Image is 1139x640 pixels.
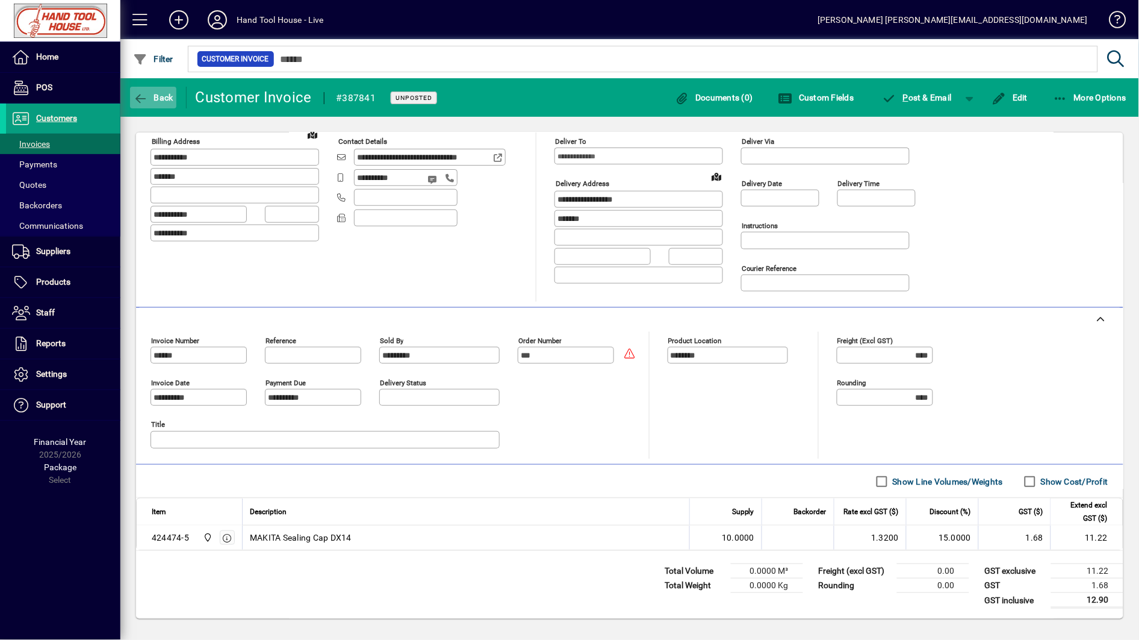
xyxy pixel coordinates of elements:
td: 0.0000 M³ [731,564,803,579]
button: Profile [198,9,237,31]
a: Backorders [6,195,120,216]
span: Backorder [794,505,827,518]
div: 424474-5 [152,532,189,544]
div: Hand Tool House - Live [237,10,324,30]
span: GST ($) [1019,505,1043,518]
td: 0.00 [897,579,969,593]
a: Knowledge Base [1100,2,1124,42]
mat-label: Instructions [742,222,778,230]
span: 10.0000 [722,532,754,544]
span: Discount (%) [930,505,971,518]
button: Edit [989,87,1031,108]
td: 11.22 [1051,564,1123,579]
td: 12.90 [1051,593,1123,608]
mat-label: Order number [518,337,562,345]
a: Support [6,390,120,420]
button: More Options [1051,87,1130,108]
mat-label: Delivery status [380,379,426,387]
span: Support [36,400,66,409]
span: Communications [12,221,83,231]
a: Invoices [6,134,120,154]
mat-label: Courier Reference [742,264,797,273]
td: GST exclusive [979,564,1051,579]
mat-label: Rounding [837,379,866,387]
a: Staff [6,298,120,328]
span: P [903,93,908,102]
span: ost & Email [883,93,952,102]
button: Send SMS [419,165,448,194]
button: Filter [130,48,176,70]
label: Show Cost/Profit [1038,476,1108,488]
button: Add [160,9,198,31]
td: 11.22 [1051,526,1123,550]
span: Item [152,505,166,518]
mat-label: Deliver via [742,137,775,146]
mat-label: Sold by [380,337,403,345]
span: Financial Year [34,437,87,447]
span: Package [44,462,76,472]
span: Backorders [12,200,62,210]
span: Extend excl GST ($) [1058,499,1108,525]
span: Customers [36,113,77,123]
td: GST inclusive [979,593,1051,608]
td: Total Weight [659,579,731,593]
a: Products [6,267,120,297]
div: 1.3200 [842,532,899,544]
span: Payments [12,160,57,169]
span: Unposted [396,94,432,102]
span: Edit [992,93,1028,102]
div: Customer Invoice [196,88,312,107]
mat-label: Freight (excl GST) [837,337,893,345]
td: 0.00 [897,564,969,579]
button: Back [130,87,176,108]
mat-label: Deliver To [555,137,586,146]
td: 15.0000 [906,526,978,550]
td: 1.68 [978,526,1051,550]
td: Freight (excl GST) [813,564,897,579]
span: MAKITA Sealing Cap DX14 [250,532,352,544]
span: Frankton [200,531,214,544]
span: Staff [36,308,55,317]
td: 0.0000 Kg [731,579,803,593]
td: Total Volume [659,564,731,579]
a: Suppliers [6,237,120,267]
td: Rounding [813,579,897,593]
span: Settings [36,369,67,379]
app-page-header-button: Back [120,87,187,108]
a: View on map [707,167,726,186]
mat-label: Title [151,421,165,429]
span: POS [36,82,52,92]
span: Quotes [12,180,46,190]
mat-label: Invoice date [151,379,190,387]
a: Communications [6,216,120,236]
span: Suppliers [36,246,70,256]
a: POS [6,73,120,103]
button: Custom Fields [775,87,857,108]
span: Customer Invoice [202,53,269,65]
a: Quotes [6,175,120,195]
mat-label: Delivery date [742,179,783,188]
span: Documents (0) [675,93,753,102]
div: #387841 [337,89,376,108]
a: Reports [6,329,120,359]
span: Back [133,93,173,102]
span: Custom Fields [778,93,854,102]
td: 1.68 [1051,579,1123,593]
a: View on map [303,125,322,144]
label: Show Line Volumes/Weights [890,476,1003,488]
span: Invoices [12,139,50,149]
span: Products [36,277,70,287]
span: More Options [1054,93,1127,102]
mat-label: Product location [668,337,722,345]
span: Home [36,52,58,61]
span: Filter [133,54,173,64]
span: Reports [36,338,66,348]
span: Supply [732,505,754,518]
button: Documents (0) [672,87,756,108]
button: Post & Email [877,87,958,108]
mat-label: Delivery time [838,179,880,188]
mat-label: Payment due [265,379,306,387]
td: GST [979,579,1051,593]
mat-label: Invoice number [151,337,199,345]
span: Description [250,505,287,518]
